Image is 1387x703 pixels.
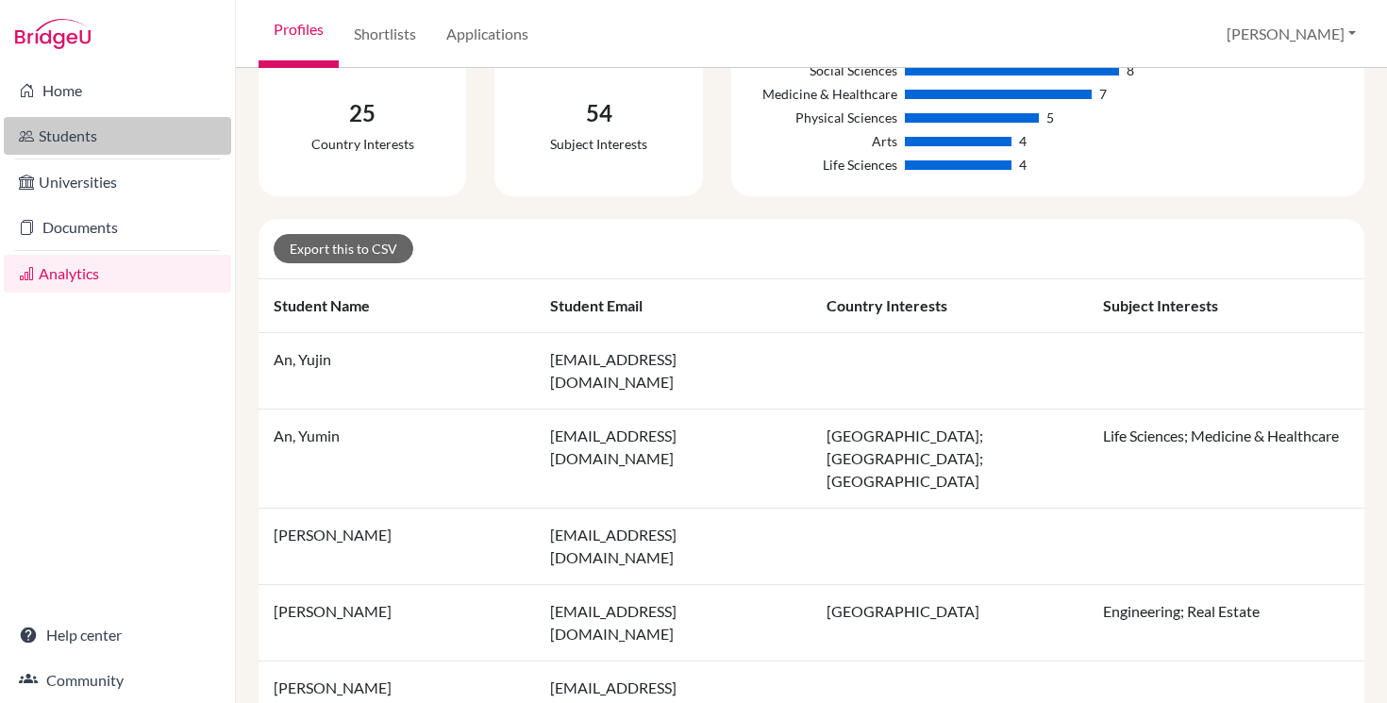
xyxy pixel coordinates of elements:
th: Student name [259,279,535,333]
th: Student email [535,279,811,333]
div: Life Sciences [746,155,897,175]
div: Physical Sciences [746,108,897,127]
td: [EMAIL_ADDRESS][DOMAIN_NAME] [535,410,811,509]
div: Subject interests [550,134,647,154]
div: 5 [1046,108,1054,127]
td: An, Yujin [259,333,535,410]
td: An, Yumin [259,410,535,509]
td: [GEOGRAPHIC_DATA] [811,585,1088,661]
th: Subject interests [1088,279,1364,333]
img: Bridge-U [15,19,91,49]
a: Documents [4,209,231,246]
td: [PERSON_NAME] [259,585,535,661]
td: Engineering; Real Estate [1088,585,1364,661]
button: [PERSON_NAME] [1218,16,1364,52]
div: Social Sciences [746,60,897,80]
a: Analytics [4,255,231,293]
div: 25 [311,96,414,130]
a: Community [4,661,231,699]
td: [EMAIL_ADDRESS][DOMAIN_NAME] [535,333,811,410]
div: 54 [550,96,647,130]
div: 4 [1019,131,1027,151]
a: Home [4,72,231,109]
td: Life Sciences; Medicine & Healthcare [1088,410,1364,509]
td: [EMAIL_ADDRESS][DOMAIN_NAME] [535,509,811,585]
a: Students [4,117,231,155]
td: [PERSON_NAME] [259,509,535,585]
div: 4 [1019,155,1027,175]
div: Medicine & Healthcare [746,84,897,104]
div: 7 [1099,84,1107,104]
a: Universities [4,163,231,201]
td: [GEOGRAPHIC_DATA]; [GEOGRAPHIC_DATA]; [GEOGRAPHIC_DATA] [811,410,1088,509]
div: Arts [746,131,897,151]
th: Country interests [811,279,1088,333]
a: Export this to CSV [274,234,413,263]
td: [EMAIL_ADDRESS][DOMAIN_NAME] [535,585,811,661]
div: 8 [1127,60,1134,80]
div: Country interests [311,134,414,154]
a: Help center [4,616,231,654]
